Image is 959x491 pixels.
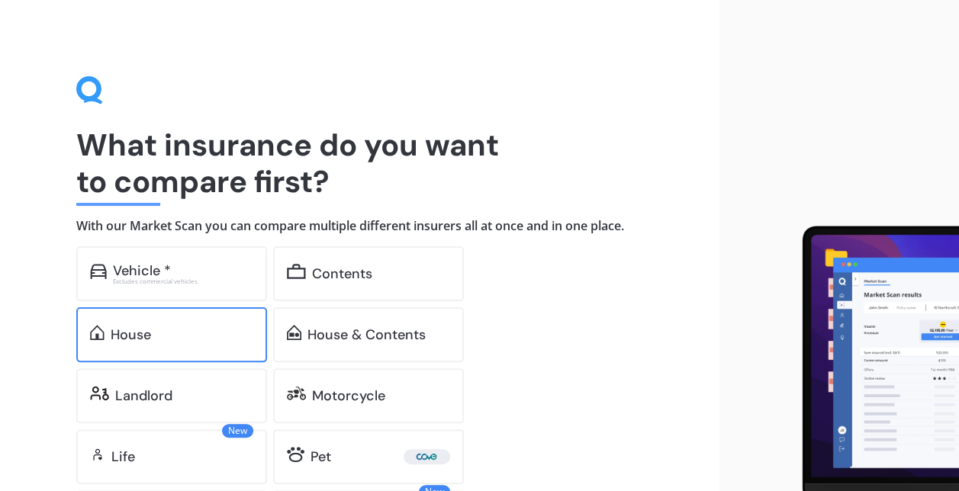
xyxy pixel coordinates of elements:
[113,278,253,284] div: Excludes commercial vehicles
[311,449,331,464] div: Pet
[312,388,385,403] div: Motorcycle
[111,449,135,464] div: Life
[307,327,426,342] div: House & Contents
[287,264,306,279] img: content.01f40a52572271636b6f.svg
[287,325,301,340] img: home-and-contents.b802091223b8502ef2dd.svg
[90,325,105,340] img: home.91c183c226a05b4dc763.svg
[273,429,464,484] a: Pet
[111,327,151,342] div: House
[287,447,304,462] img: pet.71f96884985775575a0d.svg
[222,424,253,438] span: New
[113,263,171,278] div: Vehicle *
[90,264,107,279] img: car.f15378c7a67c060ca3f3.svg
[76,127,643,200] h1: What insurance do you want to compare first?
[115,388,172,403] div: Landlord
[76,218,643,234] h4: With our Market Scan you can compare multiple different insurers all at once and in one place.
[287,386,306,401] img: motorbike.c49f395e5a6966510904.svg
[312,266,372,281] div: Contents
[90,447,105,462] img: life.f720d6a2d7cdcd3ad642.svg
[90,386,109,401] img: landlord.470ea2398dcb263567d0.svg
[407,449,447,464] img: Cove.webp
